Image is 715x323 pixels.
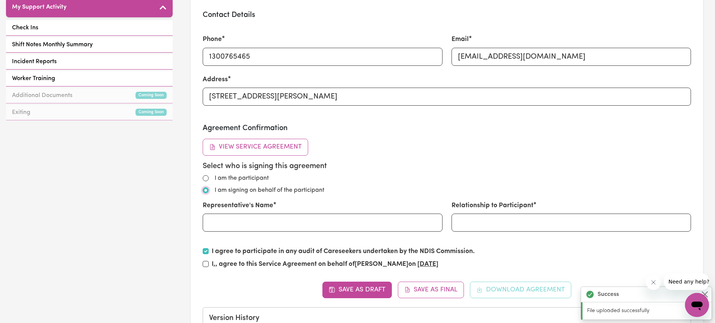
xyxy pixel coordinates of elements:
[12,57,57,66] span: Incident Reports
[212,247,475,256] label: I agree to participate in any audit of Careseekers undertaken by the NDIS Commission.
[664,273,709,290] iframe: Message from company
[215,174,269,183] label: I am the participant
[6,71,173,86] a: Worker Training
[12,74,55,83] span: Worker Training
[417,261,438,267] u: [DATE]
[6,105,173,120] a: ExitingComing Soon
[398,282,464,298] button: Save as Final
[135,92,167,99] small: Coming Soon
[6,20,173,36] a: Check Ins
[598,290,619,299] strong: Success
[203,35,222,44] label: Phone
[587,307,707,315] p: File uploaded successfully
[6,88,173,103] a: Additional DocumentsComing Soon
[452,35,469,44] label: Email
[12,108,30,117] span: Exiting
[646,275,661,290] iframe: Close message
[12,4,66,11] h5: My Support Activity
[6,54,173,70] a: Incident Reports
[685,293,709,317] iframe: Button to launch messaging window
[203,11,691,20] h3: Contact Details
[203,162,691,171] h5: Select who is signing this agreement
[209,314,685,323] h5: Version History
[12,91,72,100] span: Additional Documents
[203,201,273,211] label: Representative's Name
[215,186,324,195] label: I am signing on behalf of the participant
[12,40,93,49] span: Shift Notes Monthly Summary
[700,290,709,299] button: Close
[203,124,691,133] h3: Agreement Confirmation
[6,37,173,53] a: Shift Notes Monthly Summary
[12,23,38,32] span: Check Ins
[135,109,167,116] small: Coming Soon
[452,201,533,211] label: Relationship to Participant
[203,75,228,85] label: Address
[322,282,392,298] button: Save as Draft
[212,259,438,269] label: I, , agree to this Service Agreement on behalf of on
[203,139,308,155] button: View Service Agreement
[355,261,408,267] strong: [PERSON_NAME]
[5,5,45,11] span: Need any help?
